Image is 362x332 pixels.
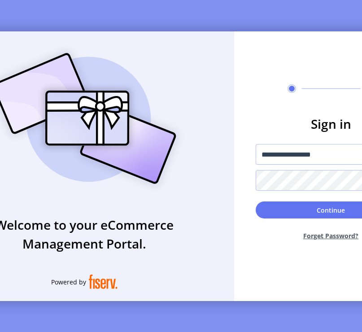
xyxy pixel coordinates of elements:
span: Powered by [51,277,86,287]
